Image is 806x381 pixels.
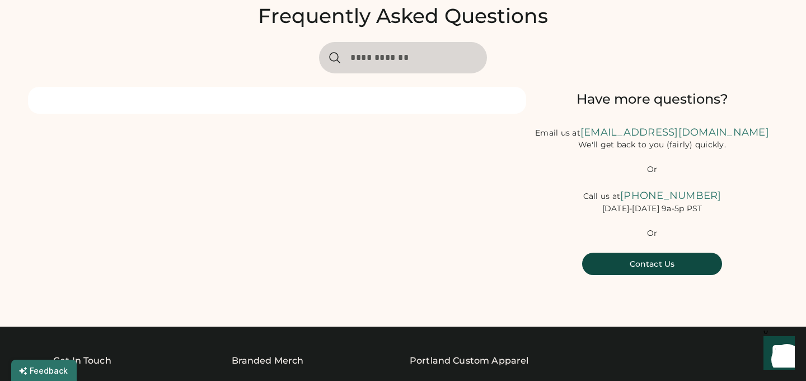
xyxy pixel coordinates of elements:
div: Frequently Asked Questions [258,4,548,29]
div: Branded Merch [232,354,304,368]
font: [PHONE_NUMBER] [620,189,721,202]
a: Portland Custom Apparel [410,354,528,368]
div: Or [647,164,658,175]
div: Or [647,228,658,239]
a: [EMAIL_ADDRESS][DOMAIN_NAME] [580,126,769,138]
div: Email us at We'll get back to you (fairly) quickly. [526,126,778,151]
iframe: Front Chat [753,331,801,379]
div: Get In Touch [53,354,111,368]
div: Have more questions? [526,90,778,108]
div: Call us at [DATE]-[DATE] 9a-5p PST [526,189,778,214]
button: Contact Us [582,253,722,275]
